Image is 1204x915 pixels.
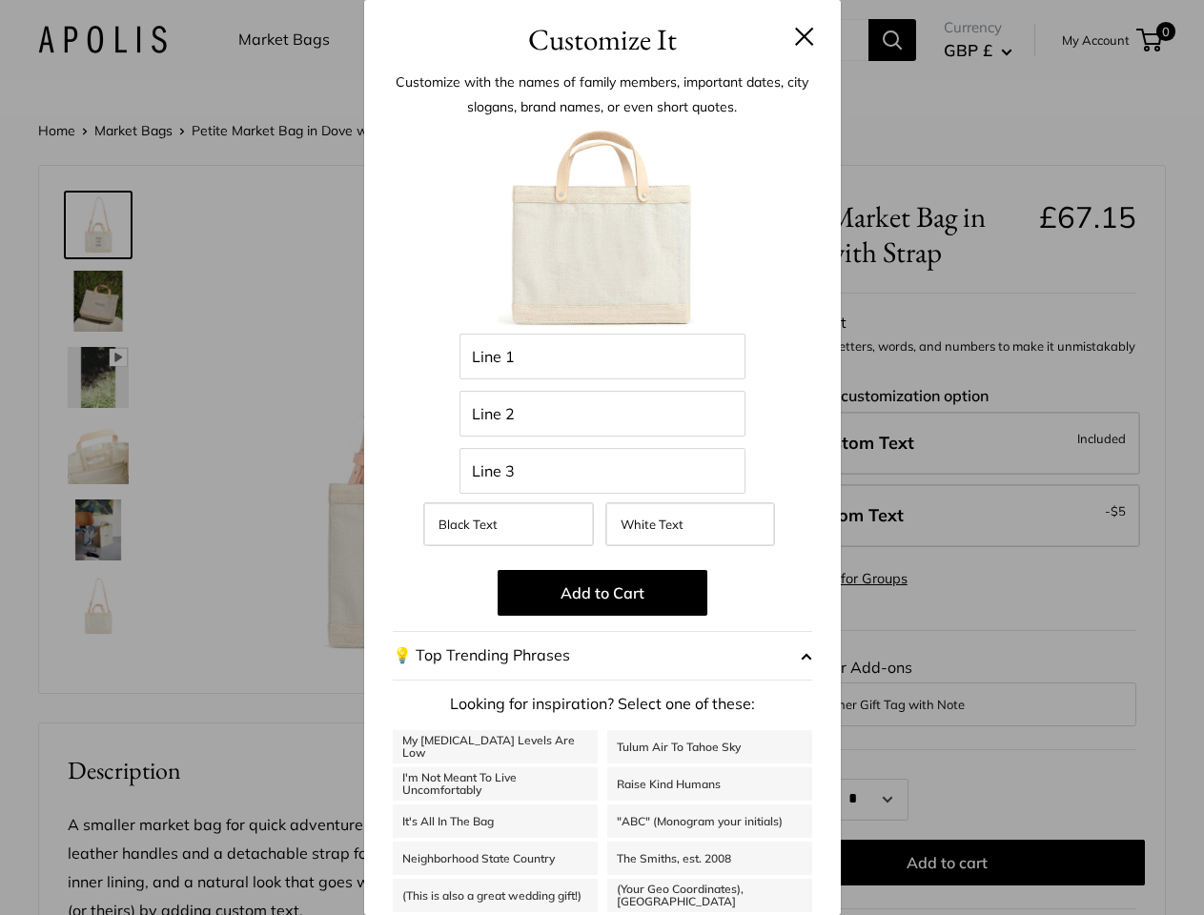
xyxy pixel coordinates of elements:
[393,690,812,719] p: Looking for inspiration? Select one of these:
[393,842,598,875] a: Neighborhood State Country
[393,631,812,681] button: 💡 Top Trending Phrases
[439,517,498,532] span: Black Text
[621,517,684,532] span: White Text
[605,502,775,546] label: White Text
[393,879,598,912] a: (This is also a great wedding gift!)
[393,730,598,763] a: My [MEDICAL_DATA] Levels Are Low
[498,124,707,334] img: dove_035-customizer.jpg
[607,804,812,838] a: "ABC" (Monogram your initials)
[607,730,812,763] a: Tulum Air To Tahoe Sky
[393,804,598,838] a: It's All In The Bag
[607,879,812,912] a: (Your Geo Coordinates), [GEOGRAPHIC_DATA]
[393,767,598,801] a: I'm Not Meant To Live Uncomfortably
[423,502,593,546] label: Black Text
[393,70,812,119] p: Customize with the names of family members, important dates, city slogans, brand names, or even s...
[393,17,812,62] h3: Customize It
[607,842,812,875] a: The Smiths, est. 2008
[498,570,707,616] button: Add to Cart
[607,767,812,801] a: Raise Kind Humans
